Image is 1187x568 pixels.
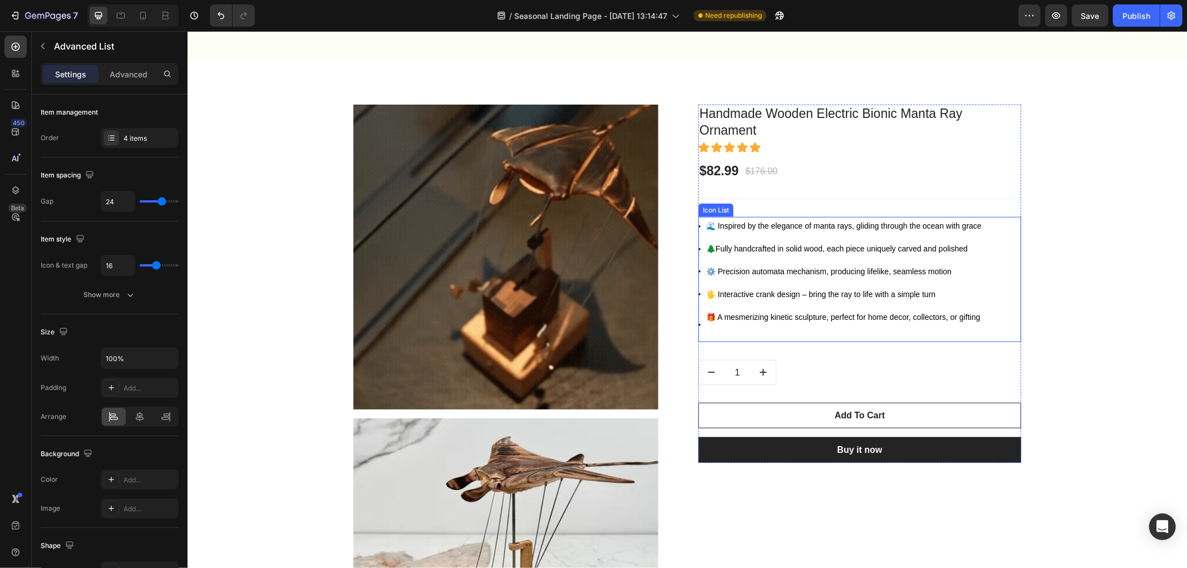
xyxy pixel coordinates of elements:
[650,412,695,426] div: Buy it now
[41,168,96,183] div: Item spacing
[41,232,87,247] div: Item style
[519,213,780,222] span: 🌲Fully handcrafted in solid wood, each piece uniquely carved and polished
[513,174,544,184] div: Icon List
[101,348,178,368] input: Auto
[511,73,834,109] h1: Handmade Wooden Electric Bionic Manta Ray Ornament
[124,504,176,514] div: Add...
[101,191,135,211] input: Auto
[41,196,53,206] div: Gap
[73,9,78,22] p: 7
[110,68,147,80] p: Advanced
[509,10,512,22] span: /
[84,289,136,300] div: Show more
[55,68,86,80] p: Settings
[188,31,1187,568] iframe: Design area
[511,329,536,353] button: decrement
[41,503,60,513] div: Image
[210,4,255,27] div: Undo/Redo
[705,11,762,21] span: Need republishing
[1113,4,1160,27] button: Publish
[41,133,59,143] div: Order
[514,10,667,22] span: Seasonal Landing Page - [DATE] 13:14:47
[519,259,748,268] span: 🖐️ Interactive crank design – bring the ray to life with a simple turn
[511,372,834,397] button: Add To Cart
[124,475,176,485] div: Add...
[519,190,794,199] span: 🌊 Inspired by the elegance of manta rays, gliding through the ocean with grace
[11,118,27,127] div: 450
[8,204,27,213] div: Beta
[124,383,176,393] div: Add...
[41,447,95,462] div: Background
[511,131,552,150] div: $82.99
[1122,10,1150,22] div: Publish
[41,539,76,554] div: Shape
[124,134,176,144] div: 4 items
[1081,11,1100,21] span: Save
[41,353,59,363] div: Width
[519,281,792,290] span: 🎁 A mesmerizing kinetic sculpture, perfect for home decor, collectors, or gifting
[647,378,697,391] div: Add To Cart
[41,107,98,117] div: Item management
[41,475,58,485] div: Color
[41,260,87,270] div: Icon & text gap
[101,255,135,275] input: Auto
[563,329,588,353] button: increment
[519,236,764,245] span: ⚙️ Precision automata mechanism, producing lifelike, seamless motion
[54,39,174,53] p: Advanced List
[556,132,591,148] div: $176.00
[536,329,563,353] input: quantity
[1072,4,1109,27] button: Save
[41,383,66,393] div: Padding
[4,4,83,27] button: 7
[41,285,179,305] button: Show more
[511,406,834,432] button: Buy it now
[41,325,70,340] div: Size
[1149,513,1176,540] div: Open Intercom Messenger
[41,412,66,422] div: Arrange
